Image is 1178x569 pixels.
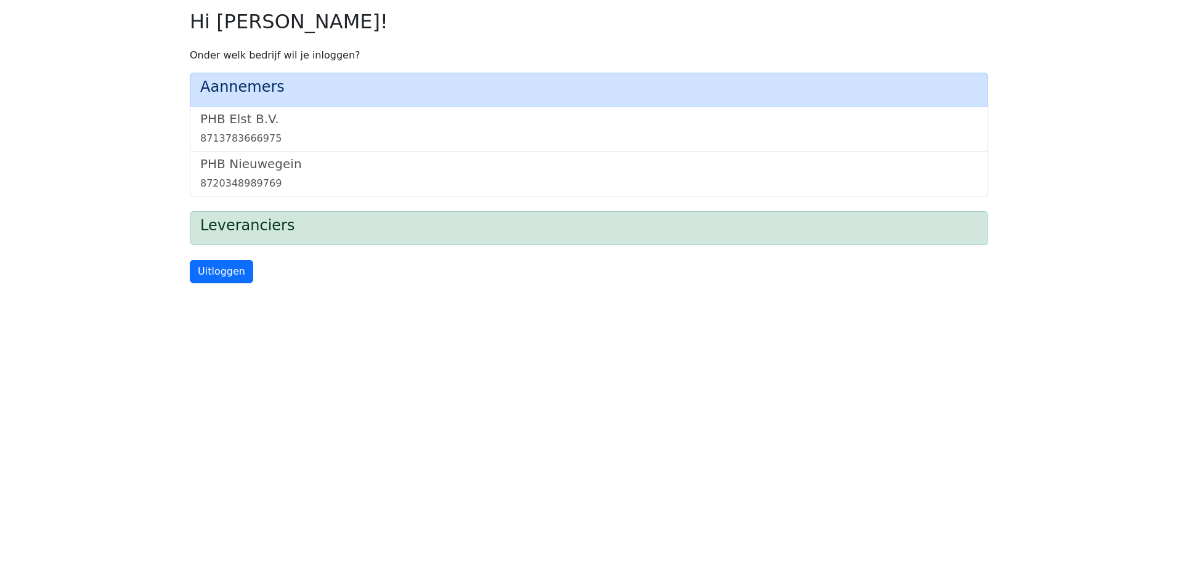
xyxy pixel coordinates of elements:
[200,78,978,96] h4: Aannemers
[200,131,978,146] div: 8713783666975
[200,111,978,146] a: PHB Elst B.V.8713783666975
[190,10,988,33] h2: Hi [PERSON_NAME]!
[200,156,978,171] h5: PHB Nieuwegein
[190,48,988,63] p: Onder welk bedrijf wil je inloggen?
[200,111,978,126] h5: PHB Elst B.V.
[200,156,978,191] a: PHB Nieuwegein8720348989769
[190,260,253,283] a: Uitloggen
[200,176,978,191] div: 8720348989769
[200,217,978,235] h4: Leveranciers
